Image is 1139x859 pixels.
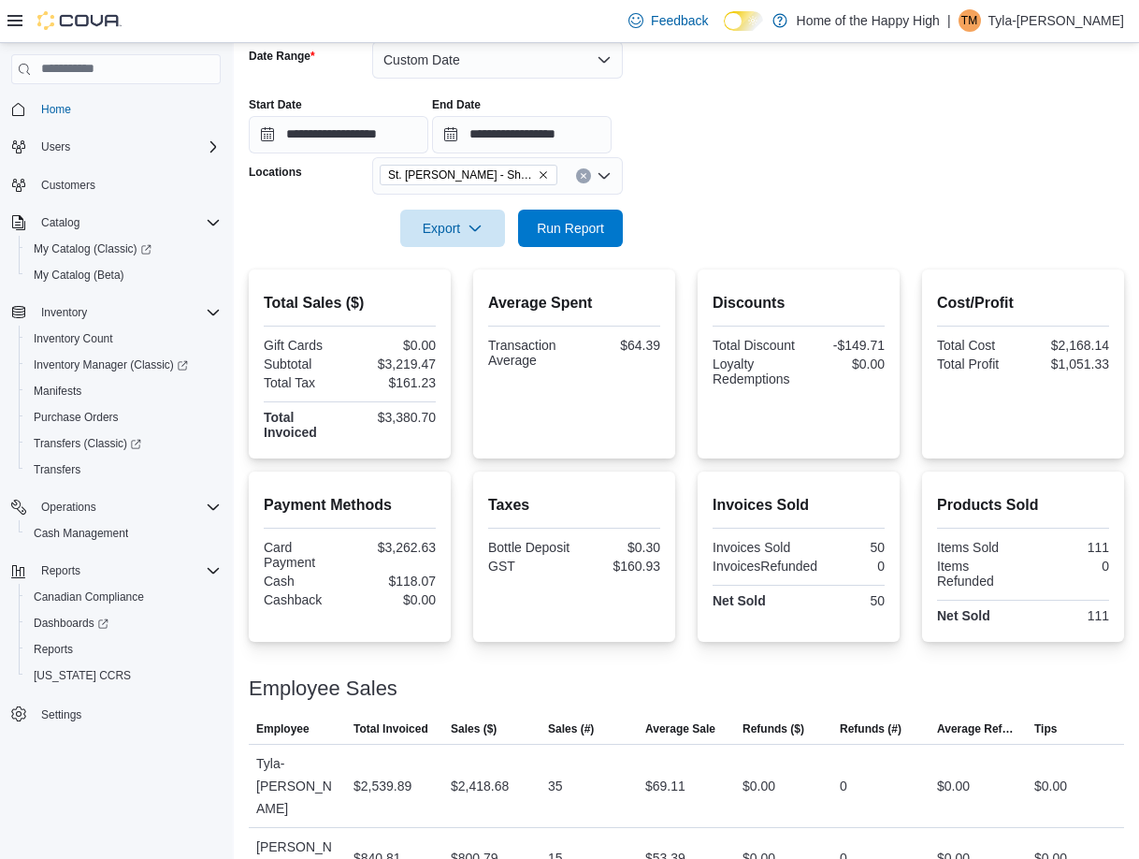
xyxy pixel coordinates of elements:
p: | [947,9,951,32]
button: Inventory Count [19,326,228,352]
div: $0.00 [353,592,436,607]
div: Subtotal [264,357,346,371]
span: Users [34,136,221,158]
button: Operations [4,494,228,520]
nav: Complex example [11,88,221,777]
a: Settings [34,704,89,726]
img: Cova [37,11,122,30]
span: Inventory Manager (Classic) [26,354,221,376]
h2: Average Spent [488,292,660,314]
span: Average Sale [645,721,715,736]
a: Transfers (Classic) [19,430,228,457]
span: Manifests [26,380,221,402]
a: Inventory Count [26,328,121,350]
a: Feedback [621,2,715,39]
strong: Net Sold [937,608,990,623]
span: Manifests [34,384,81,399]
div: $160.93 [578,559,660,574]
h2: Invoices Sold [713,494,885,517]
label: Locations [249,165,302,180]
button: Users [4,134,228,160]
span: Sales ($) [451,721,497,736]
button: Reports [19,636,228,662]
h2: Discounts [713,292,885,314]
input: Dark Mode [724,11,763,31]
span: Dark Mode [724,31,725,32]
div: Total Tax [264,375,346,390]
a: Home [34,98,79,121]
span: Transfers [26,459,221,481]
div: InvoicesRefunded [713,559,817,574]
span: My Catalog (Beta) [34,268,124,283]
span: Cash Management [34,526,128,541]
span: Reports [26,638,221,661]
div: GST [488,559,570,574]
span: Home [34,97,221,121]
h2: Cost/Profit [937,292,1109,314]
span: Settings [34,702,221,725]
a: Canadian Compliance [26,586,151,608]
button: Catalog [4,210,228,236]
input: Press the down key to open a popover containing a calendar. [249,116,428,153]
span: Settings [41,707,81,722]
span: Inventory Manager (Classic) [34,357,188,372]
div: 0 [840,775,847,797]
span: Refunds (#) [840,721,901,736]
div: Loyalty Redemptions [713,357,795,386]
a: Dashboards [26,612,116,634]
span: Inventory Count [34,331,113,346]
span: St. [PERSON_NAME] - Shoppes @ [PERSON_NAME] - Fire & Flower [388,166,534,184]
h2: Total Sales ($) [264,292,436,314]
div: $2,418.68 [451,775,509,797]
div: $3,219.47 [353,357,436,371]
div: Cashback [264,592,346,607]
button: Inventory [4,299,228,326]
div: Transaction Average [488,338,570,368]
div: $0.00 [1034,775,1067,797]
div: $1,051.33 [1027,357,1109,371]
div: $0.00 [743,775,775,797]
span: Dashboards [26,612,221,634]
span: My Catalog (Beta) [26,264,221,286]
span: Customers [41,178,95,193]
div: $0.00 [802,357,885,371]
h2: Payment Methods [264,494,436,517]
strong: Total Invoiced [264,410,317,440]
span: Reports [34,560,221,582]
span: Operations [41,500,96,515]
button: Reports [4,558,228,584]
button: Operations [34,496,104,518]
span: My Catalog (Classic) [34,241,151,256]
p: Home of the Happy High [797,9,940,32]
div: Tyla-Moon Simpson [959,9,981,32]
div: 111 [1027,540,1109,555]
span: Inventory Count [26,328,221,350]
div: $2,539.89 [353,775,411,797]
span: My Catalog (Classic) [26,238,221,260]
span: St. Albert - Shoppes @ Giroux - Fire & Flower [380,165,557,185]
div: Gift Cards [264,338,346,353]
h2: Taxes [488,494,660,517]
div: Invoices Sold [713,540,795,555]
span: Refunds ($) [743,721,804,736]
div: $161.23 [353,375,436,390]
div: $0.00 [937,775,970,797]
div: $118.07 [353,574,436,589]
span: [US_STATE] CCRS [34,668,131,683]
button: Settings [4,700,228,727]
span: Customers [34,173,221,197]
div: -$149.71 [802,338,885,353]
div: $0.00 [353,338,436,353]
span: Operations [34,496,221,518]
button: Purchase Orders [19,404,228,430]
span: Sales (#) [548,721,594,736]
div: $69.11 [645,775,685,797]
span: Home [41,102,71,117]
button: Remove St. Albert - Shoppes @ Giroux - Fire & Flower from selection in this group [538,169,549,181]
a: Inventory Manager (Classic) [19,352,228,378]
label: End Date [432,97,481,112]
a: Customers [34,174,103,197]
span: Catalog [41,215,79,230]
h2: Products Sold [937,494,1109,517]
span: Dashboards [34,616,108,631]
